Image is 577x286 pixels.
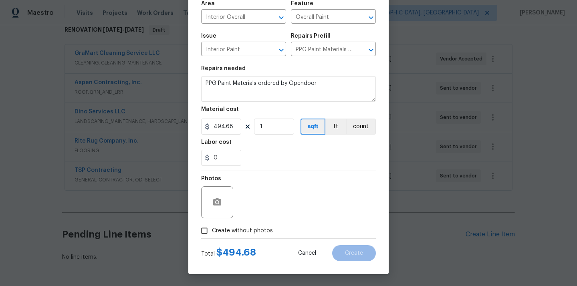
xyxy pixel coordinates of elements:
[325,119,346,135] button: ft
[201,107,239,112] h5: Material cost
[201,76,376,102] textarea: PPG Paint Materials ordered by Opendoor
[201,176,221,181] h5: Photos
[201,1,215,6] h5: Area
[201,33,216,39] h5: Issue
[301,119,325,135] button: sqft
[276,44,287,56] button: Open
[291,1,313,6] h5: Feature
[332,245,376,261] button: Create
[201,248,256,258] div: Total
[216,248,256,257] span: $ 494.68
[212,227,273,235] span: Create without photos
[365,44,377,56] button: Open
[276,12,287,23] button: Open
[201,66,246,71] h5: Repairs needed
[291,33,331,39] h5: Repairs Prefill
[285,245,329,261] button: Cancel
[365,12,377,23] button: Open
[346,119,376,135] button: count
[298,250,316,256] span: Cancel
[201,139,232,145] h5: Labor cost
[345,250,363,256] span: Create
